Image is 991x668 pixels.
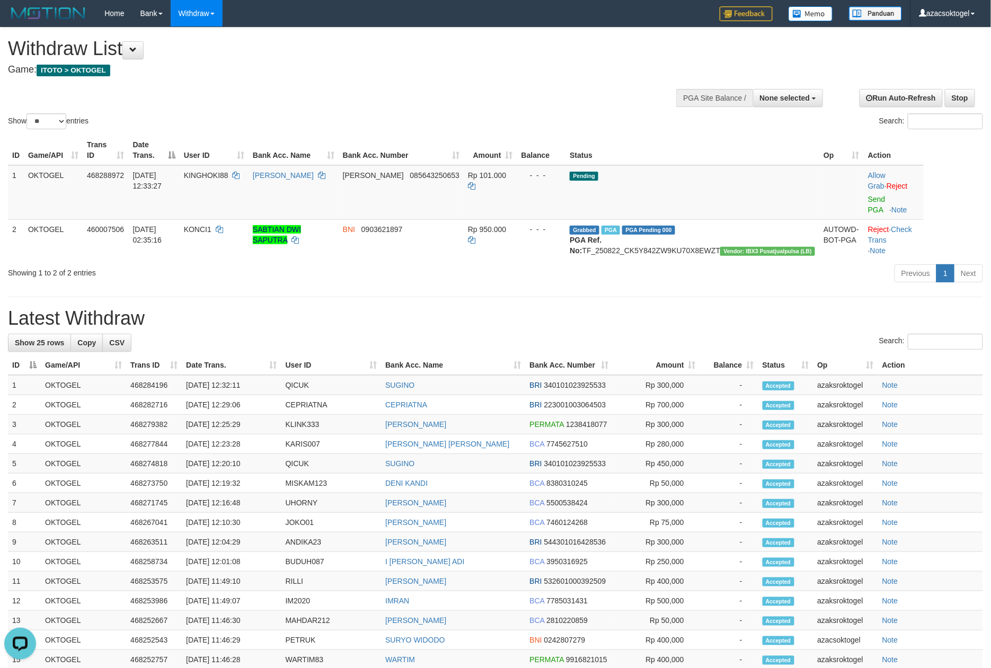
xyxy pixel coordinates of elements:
span: BNI [529,636,542,644]
td: [DATE] 12:23:28 [182,434,281,454]
td: azaksroktogel [813,513,878,532]
th: Bank Acc. Name: activate to sort column ascending [381,355,525,375]
td: OKTOGEL [41,611,126,630]
a: Note [882,459,898,468]
span: Rp 950.000 [468,225,506,234]
a: Note [882,596,898,605]
span: Accepted [763,381,794,390]
a: Note [882,616,898,625]
th: Game/API: activate to sort column ascending [24,135,83,165]
span: Accepted [763,421,794,430]
td: OKTOGEL [41,375,126,395]
td: azaksroktogel [813,395,878,415]
input: Search: [908,334,983,350]
div: - - - [521,224,562,235]
span: 460007506 [87,225,124,234]
td: OKTOGEL [41,493,126,513]
span: Accepted [763,519,794,528]
td: 8 [8,513,41,532]
th: Action [864,135,924,165]
td: [DATE] 12:19:32 [182,474,281,493]
td: azaksroktogel [813,454,878,474]
span: BRI [529,459,542,468]
a: [PERSON_NAME] [385,518,446,527]
a: Next [954,264,983,282]
span: Accepted [763,538,794,547]
td: azaksroktogel [813,591,878,611]
td: [DATE] 12:16:48 [182,493,281,513]
th: Action [878,355,983,375]
td: IM2020 [281,591,382,611]
td: 4 [8,434,41,454]
td: Rp 50,000 [613,611,700,630]
td: 2 [8,219,24,260]
td: azaksroktogel [813,572,878,591]
td: 1 [8,165,24,220]
td: - [700,572,758,591]
td: OKTOGEL [41,474,126,493]
td: 9 [8,532,41,552]
span: BRI [529,381,542,389]
td: MAHDAR212 [281,611,382,630]
td: UHORNY [281,493,382,513]
a: DENI KANDI [385,479,428,487]
span: Accepted [763,460,794,469]
td: 468277844 [126,434,182,454]
img: Button%20Memo.svg [789,6,833,21]
label: Show entries [8,113,89,129]
img: panduan.png [849,6,902,21]
select: Showentries [26,113,66,129]
a: 1 [936,264,954,282]
th: Status: activate to sort column ascending [758,355,813,375]
td: 12 [8,591,41,611]
a: Note [882,655,898,664]
td: - [700,474,758,493]
h1: Withdraw List [8,38,650,59]
span: Copy 340101023925533 to clipboard [544,381,606,389]
td: Rp 450,000 [613,454,700,474]
span: Copy 7460124268 to clipboard [546,518,588,527]
td: Rp 300,000 [613,532,700,552]
td: OKTOGEL [41,552,126,572]
span: CSV [109,339,125,347]
span: Copy 7785031431 to clipboard [546,596,588,605]
td: - [700,493,758,513]
span: Copy 5500538424 to clipboard [546,498,588,507]
span: Copy [77,339,96,347]
span: Vendor URL: https://dashboard.q2checkout.com/secure [720,247,815,256]
td: - [700,375,758,395]
td: RILLI [281,572,382,591]
h1: Latest Withdraw [8,308,983,329]
td: 468252543 [126,630,182,650]
td: 468263511 [126,532,182,552]
td: · · [864,219,924,260]
td: CEPRIATNA [281,395,382,415]
th: Amount: activate to sort column ascending [464,135,517,165]
span: PGA Pending [622,226,675,235]
a: SUGINO [385,381,414,389]
td: azaksroktogel [813,415,878,434]
span: Pending [570,172,598,181]
td: 11 [8,572,41,591]
td: Rp 250,000 [613,552,700,572]
td: 7 [8,493,41,513]
td: 468267041 [126,513,182,532]
a: Copy [70,334,103,352]
a: WARTIM [385,655,415,664]
a: Stop [945,89,975,107]
td: 468252667 [126,611,182,630]
span: Accepted [763,499,794,508]
td: - [700,611,758,630]
span: Copy 3950316925 to clipboard [546,557,588,566]
td: [DATE] 11:46:29 [182,630,281,650]
a: Previous [895,264,937,282]
td: 13 [8,611,41,630]
span: Copy 2810220859 to clipboard [546,616,588,625]
a: Note [891,206,907,214]
a: CEPRIATNA [385,400,427,409]
td: 2 [8,395,41,415]
td: 10 [8,552,41,572]
span: BCA [529,440,544,448]
td: 468271745 [126,493,182,513]
a: Check Trans [868,225,912,244]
